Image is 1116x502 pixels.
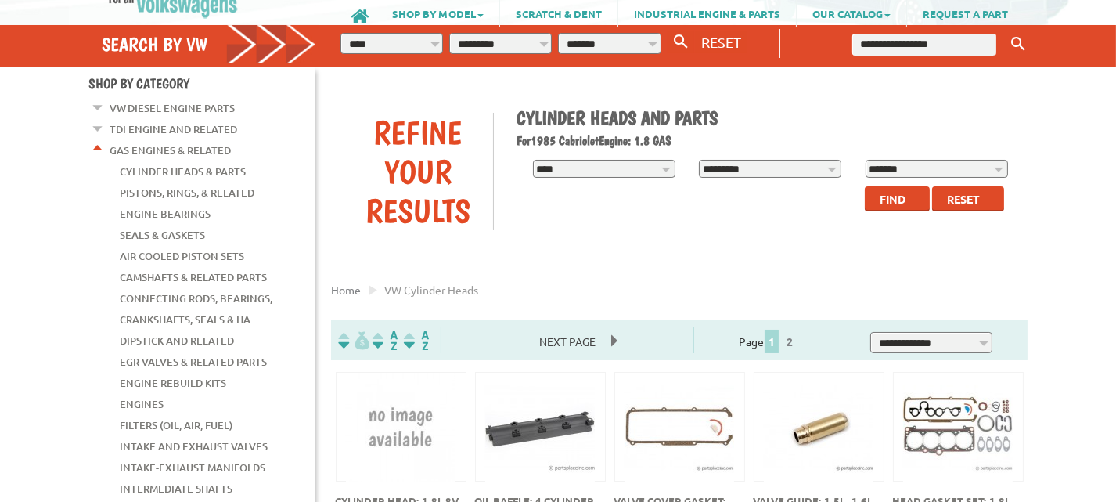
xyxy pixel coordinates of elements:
[369,331,401,349] img: Sort by Headline
[331,283,361,297] a: Home
[120,415,232,435] a: Filters (Oil, Air, Fuel)
[517,107,1017,129] h1: Cylinder Heads and Parts
[765,330,779,353] span: 1
[120,225,205,245] a: Seals & Gaskets
[693,327,843,353] div: Page
[880,192,905,206] span: Find
[120,457,265,478] a: Intake-Exhaust Manifolds
[120,436,268,457] a: Intake and Exhaust Valves
[120,288,282,309] a: Connecting Rods, Bearings, ...
[120,394,164,414] a: Engines
[947,192,980,206] span: Reset
[524,334,611,349] a: Next Page
[701,34,741,50] span: RESET
[110,98,235,118] a: VW Diesel Engine Parts
[120,352,267,372] a: EGR Valves & Related Parts
[783,334,797,349] a: 2
[932,186,1004,211] button: Reset
[120,309,257,330] a: Crankshafts, Seals & Ha...
[120,182,254,203] a: Pistons, Rings, & Related
[599,133,672,148] span: Engine: 1.8 GAS
[343,113,493,230] div: Refine Your Results
[695,31,747,53] button: RESET
[110,140,231,161] a: Gas Engines & Related
[865,186,930,211] button: Find
[524,330,611,353] span: Next Page
[88,75,315,92] h4: Shop By Category
[1006,31,1030,57] button: Keyword Search
[517,133,531,148] span: For
[120,204,211,224] a: Engine Bearings
[338,331,369,349] img: filterpricelow.svg
[120,330,234,351] a: Dipstick and Related
[517,133,1017,148] h2: 1985 Cabriolet
[120,267,267,287] a: Camshafts & Related Parts
[110,119,237,139] a: TDI Engine and Related
[120,161,246,182] a: Cylinder Heads & Parts
[120,373,226,393] a: Engine Rebuild Kits
[120,246,244,266] a: Air Cooled Piston Sets
[120,479,232,499] a: Intermediate Shafts
[668,31,694,53] button: Search By VW...
[384,283,478,297] span: VW cylinder heads
[401,331,432,349] img: Sort by Sales Rank
[102,33,316,56] h4: Search by VW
